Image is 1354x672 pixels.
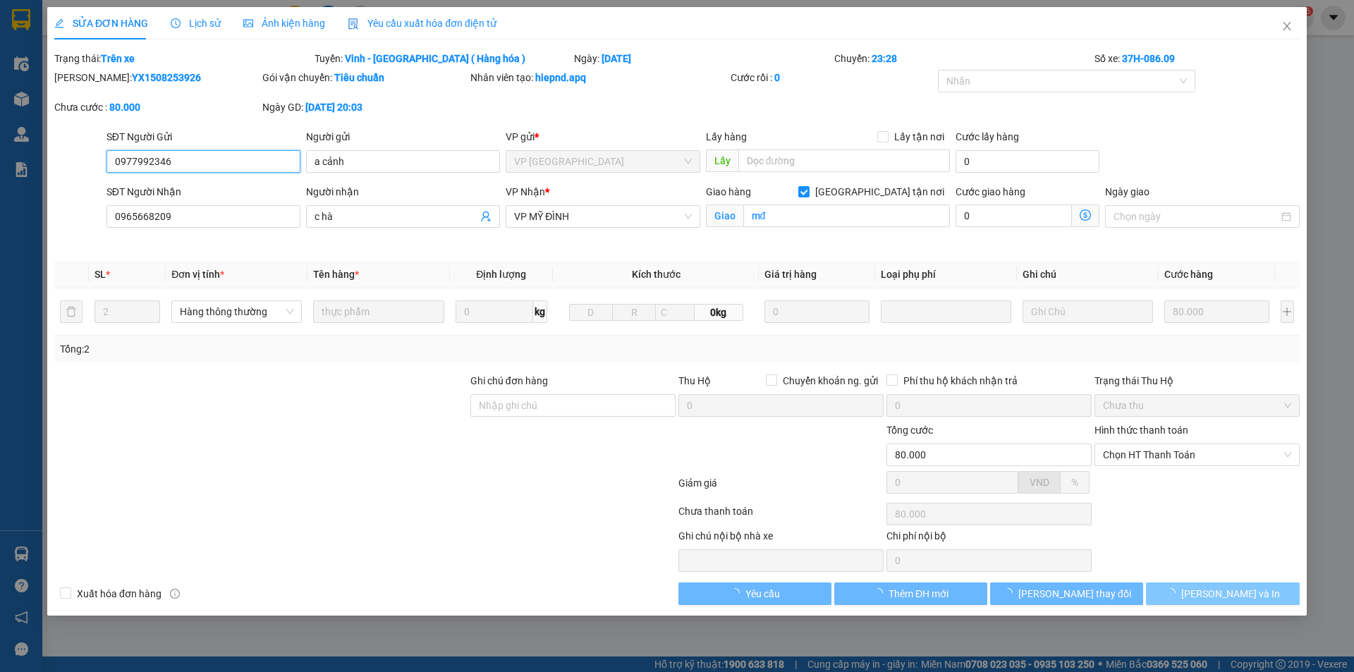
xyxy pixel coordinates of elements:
b: [DATE] 20:03 [305,102,362,113]
input: 0 [1165,300,1270,323]
span: SL [94,269,106,280]
span: Hàng thông thường [181,301,294,322]
span: Chưa thu [1103,395,1291,416]
span: Lấy tận nơi [889,129,950,145]
b: Tiêu chuẩn [334,72,384,83]
label: Cước lấy hàng [956,131,1019,142]
div: Tổng: 2 [60,341,523,357]
button: Yêu cầu [678,582,831,605]
span: Chọn HT Thanh Toán [1103,444,1291,465]
div: Trạng thái Thu Hộ [1094,373,1300,389]
button: Close [1267,7,1307,47]
span: [PERSON_NAME] và In [1181,586,1280,601]
span: Tên hàng [314,269,360,280]
span: loading [873,588,889,598]
div: Gói vận chuyển: [262,70,468,85]
span: VP Nhận [506,186,546,197]
label: Ngày giao [1105,186,1149,197]
span: [PERSON_NAME] thay đổi [1018,586,1131,601]
b: 23:28 [872,53,897,64]
span: Chuyển khoản ng. gửi [777,373,884,389]
b: hiepnd.apq [535,72,586,83]
div: VP gửi [506,129,700,145]
div: Người gửi [306,129,500,145]
span: edit [54,18,64,28]
label: Cước giao hàng [956,186,1025,197]
b: YX1508253926 [132,72,201,83]
button: Thêm ĐH mới [834,582,987,605]
b: Trên xe [101,53,135,64]
span: Giao hàng [706,186,751,197]
div: Chuyến: [833,51,1093,66]
div: Giảm giá [677,475,885,500]
b: Vinh - [GEOGRAPHIC_DATA] ( Hàng hóa ) [345,53,525,64]
span: info-circle [170,589,180,599]
span: loading [1003,588,1018,598]
span: Cước hàng [1165,269,1214,280]
div: Nhân viên tạo: [470,70,728,85]
span: close [1281,20,1293,32]
input: Ghi Chú [1023,300,1153,323]
span: Phí thu hộ khách nhận trả [898,373,1023,389]
div: Chi phí nội bộ [886,528,1092,549]
b: [DATE] [602,53,632,64]
div: SĐT Người Gửi [106,129,300,145]
b: 0 [774,72,780,83]
span: Xuất hóa đơn hàng [71,586,167,601]
button: [PERSON_NAME] thay đổi [990,582,1143,605]
span: Yêu cầu xuất hóa đơn điện tử [348,18,496,29]
span: loading [1166,588,1181,598]
span: VND [1030,477,1049,488]
span: Đơn vị tính [172,269,225,280]
input: VD: Bàn, Ghế [314,300,444,323]
span: Thu Hộ [678,375,711,386]
input: 0 [765,300,870,323]
div: Chưa thanh toán [677,503,885,528]
input: Dọc đường [738,149,950,172]
th: Ghi chú [1017,261,1159,288]
span: picture [243,18,253,28]
span: Ảnh kiện hàng [243,18,325,29]
span: clock-circle [171,18,181,28]
div: Số xe: [1093,51,1301,66]
input: Giao tận nơi [743,204,950,227]
div: Chưa cước : [54,99,260,115]
img: icon [348,18,359,30]
span: Yêu cầu [745,586,780,601]
span: 0kg [695,304,743,321]
span: user-add [481,211,492,222]
input: D [569,304,613,321]
button: plus [1281,300,1294,323]
div: Trạng thái: [53,51,313,66]
div: SĐT Người Nhận [106,184,300,200]
span: VP Cầu Yên Xuân [515,151,692,172]
span: kg [533,300,547,323]
span: [GEOGRAPHIC_DATA] tận nơi [810,184,950,200]
span: % [1071,477,1078,488]
button: delete [60,300,83,323]
input: R [612,304,656,321]
div: Ghi chú nội bộ nhà xe [678,528,884,549]
th: Loại phụ phí [875,261,1017,288]
label: Hình thức thanh toán [1094,424,1188,436]
label: Ghi chú đơn hàng [470,375,548,386]
div: Ngày: [573,51,834,66]
b: 80.000 [109,102,140,113]
span: Kích thước [632,269,681,280]
span: VP MỸ ĐÌNH [515,206,692,227]
span: Giao [706,204,743,227]
div: [PERSON_NAME]: [54,70,260,85]
span: Tổng cước [886,424,933,436]
span: SỬA ĐƠN HÀNG [54,18,148,29]
input: C [655,304,695,321]
input: Cước lấy hàng [956,150,1099,173]
span: Định lượng [476,269,526,280]
span: dollar-circle [1080,209,1091,221]
div: Ngày GD: [262,99,468,115]
button: [PERSON_NAME] và In [1147,582,1300,605]
span: Lấy [706,149,738,172]
input: Ngày giao [1114,209,1278,224]
div: Cước rồi : [731,70,936,85]
div: Người nhận [306,184,500,200]
span: Thêm ĐH mới [889,586,949,601]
